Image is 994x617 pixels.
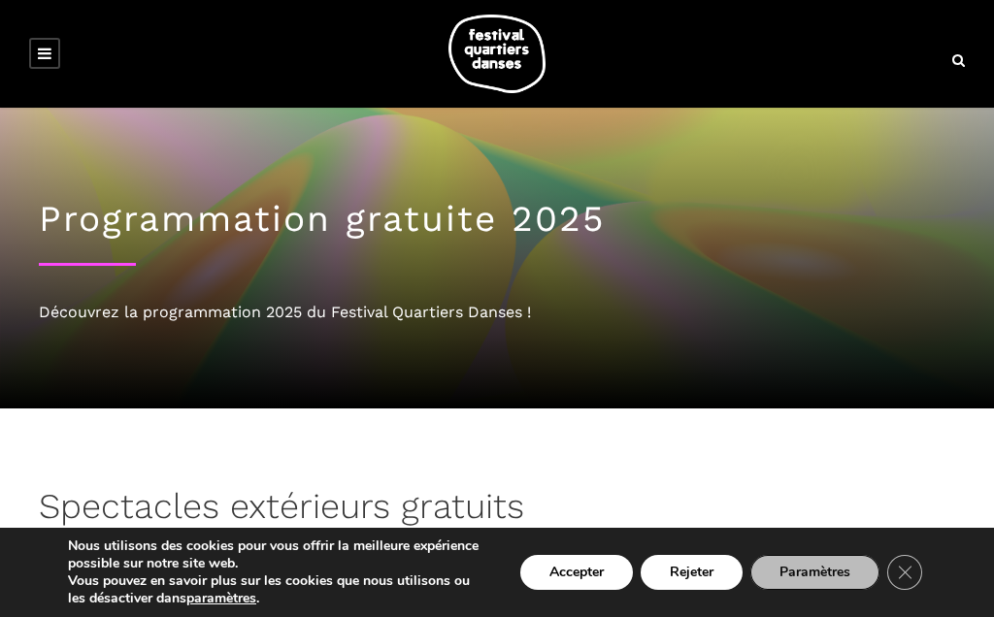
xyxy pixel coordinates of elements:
button: paramètres [186,590,256,607]
h1: Programmation gratuite 2025 [39,198,955,241]
p: Nous utilisons des cookies pour vous offrir la meilleure expérience possible sur notre site web. [68,537,486,572]
button: Paramètres [750,555,879,590]
img: logo-fqd-med [448,15,546,93]
button: Close GDPR Cookie Banner [887,555,922,590]
button: Rejeter [641,555,743,590]
p: Vous pouvez en savoir plus sur les cookies que nous utilisons ou les désactiver dans . [68,572,486,607]
button: Accepter [520,555,633,590]
div: Découvrez la programmation 2025 du Festival Quartiers Danses ! [39,300,955,325]
h3: Spectacles extérieurs gratuits [39,486,524,535]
